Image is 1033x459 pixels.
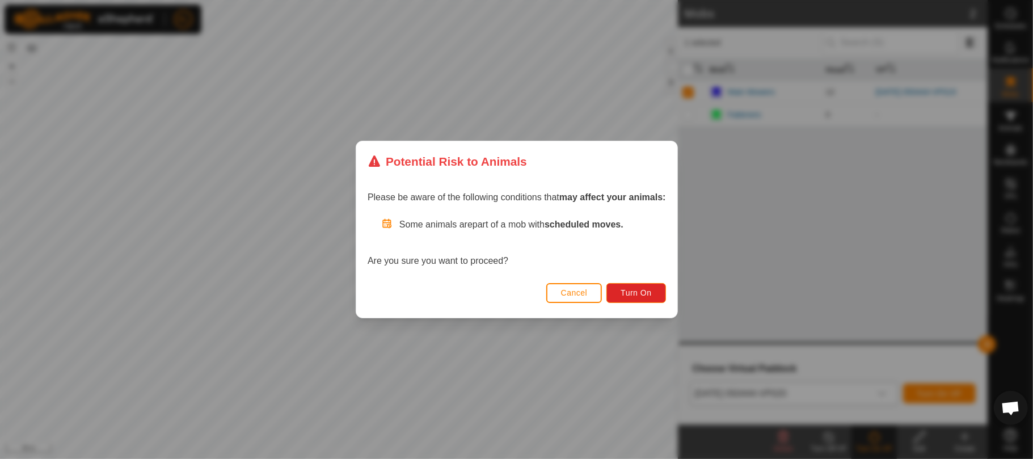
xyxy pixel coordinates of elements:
strong: scheduled moves. [545,220,623,229]
span: Cancel [560,288,587,297]
div: Potential Risk to Animals [368,153,527,170]
div: Are you sure you want to proceed? [368,218,666,268]
button: Cancel [546,283,602,303]
div: Open chat [994,391,1028,425]
span: Please be aware of the following conditions that [368,192,666,202]
button: Turn On [606,283,665,303]
span: Turn On [621,288,651,297]
span: part of a mob with [473,220,623,229]
p: Some animals are [399,218,666,231]
strong: may affect your animals: [559,192,666,202]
